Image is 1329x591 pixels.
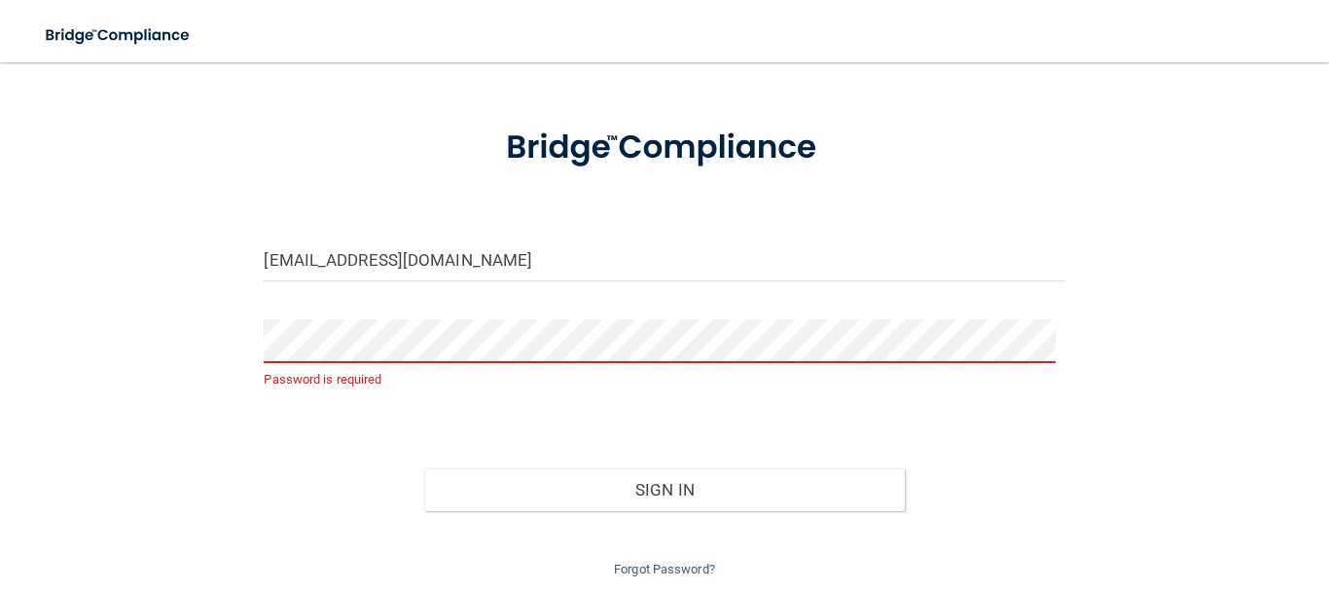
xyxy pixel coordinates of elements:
a: Forgot Password? [614,562,715,576]
button: Sign In [424,468,905,511]
img: bridge_compliance_login_screen.278c3ca4.svg [29,16,208,55]
img: bridge_compliance_login_screen.278c3ca4.svg [472,105,858,191]
input: Email [264,238,1064,281]
p: Password is required [264,368,1064,391]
